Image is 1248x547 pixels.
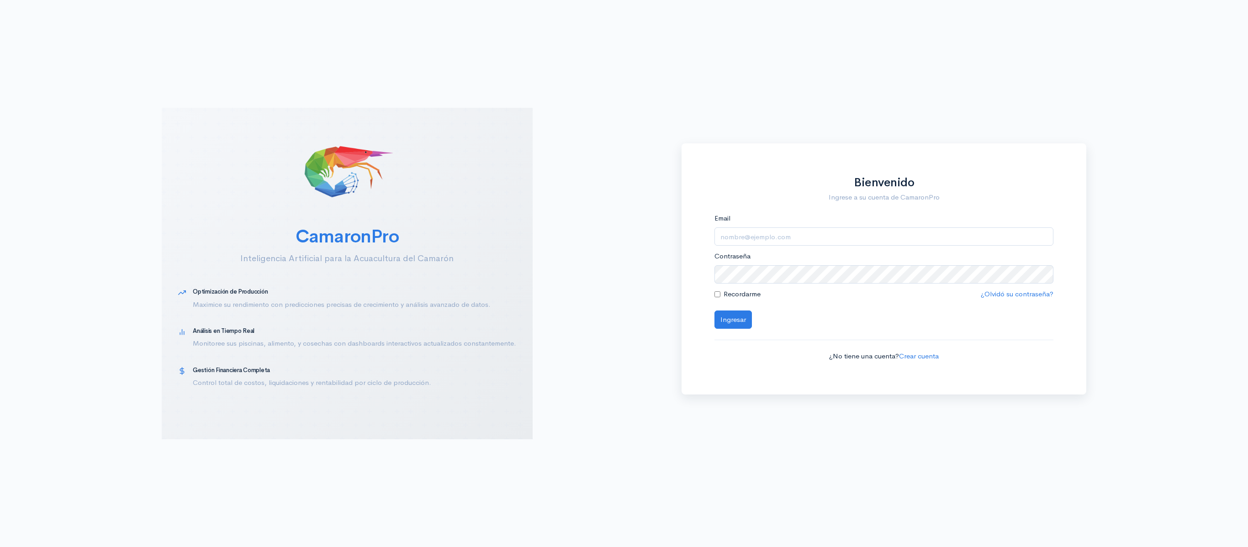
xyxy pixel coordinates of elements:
label: Email [714,213,730,224]
h5: Gestión Financiera Completa [193,367,516,373]
label: Recordarme [724,289,761,300]
p: Inteligencia Artificial para la Acuacultura del Camarón [178,252,517,265]
a: Crear cuenta [899,352,939,360]
img: CamaronPro Logo [301,124,393,216]
p: ¿No tiene una cuenta? [714,351,1054,362]
p: Control total de costos, liquidaciones y rentabilidad por ciclo de producción. [193,378,516,388]
p: Ingrese a su cuenta de CamaronPro [714,192,1054,203]
button: Ingresar [714,310,752,329]
h5: Análisis en Tiempo Real [193,328,516,334]
h5: Optimización de Producción [193,289,516,295]
input: nombre@ejemplo.com [714,227,1054,246]
p: Monitoree sus piscinas, alimento, y cosechas con dashboards interactivos actualizados constanteme... [193,338,516,349]
h2: CamaronPro [178,226,517,247]
label: Contraseña [714,251,751,262]
p: Maximice su rendimiento con predicciones precisas de crecimiento y análisis avanzado de datos. [193,300,516,310]
a: ¿Olvidó su contraseña? [981,289,1053,298]
h1: Bienvenido [714,176,1054,189]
